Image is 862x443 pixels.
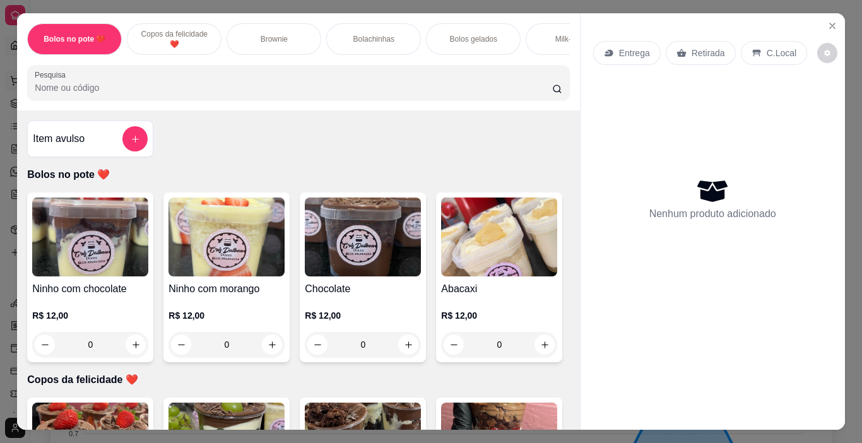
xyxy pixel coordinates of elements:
p: R$ 12,00 [168,309,285,322]
p: Bolachinhas [353,34,394,44]
h4: Abacaxi [441,281,557,297]
button: Close [822,16,842,36]
p: Bolos no pote ❤️ [44,34,105,44]
button: decrease-product-quantity [35,334,55,355]
button: decrease-product-quantity [307,334,328,355]
p: R$ 12,00 [32,309,148,322]
p: Copos da felicidade ❤️ [27,372,569,387]
button: decrease-product-quantity [171,334,191,355]
p: Brownie [261,34,288,44]
button: increase-product-quantity [262,334,282,355]
button: decrease-product-quantity [817,43,837,63]
p: Copos da felicidade ❤️ [138,29,211,49]
img: product-image [32,198,148,276]
p: Nenhum produto adicionado [649,206,776,222]
h4: Ninho com morango [168,281,285,297]
p: Bolos gelados [450,34,497,44]
p: C.Local [767,47,796,59]
button: decrease-product-quantity [444,334,464,355]
button: add-separate-item [122,126,148,151]
img: product-image [168,198,285,276]
h4: Chocolate [305,281,421,297]
button: increase-product-quantity [126,334,146,355]
p: Bolos no pote ❤️ [27,167,569,182]
input: Pesquisa [35,81,552,94]
img: product-image [305,198,421,276]
p: Milk-shake [555,34,591,44]
label: Pesquisa [35,69,70,80]
p: Entrega [619,47,650,59]
h4: Item avulso [33,131,85,146]
h4: Ninho com chocolate [32,281,148,297]
img: product-image [441,198,557,276]
p: R$ 12,00 [305,309,421,322]
p: R$ 12,00 [441,309,557,322]
p: Retirada [692,47,725,59]
button: increase-product-quantity [534,334,555,355]
button: increase-product-quantity [398,334,418,355]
